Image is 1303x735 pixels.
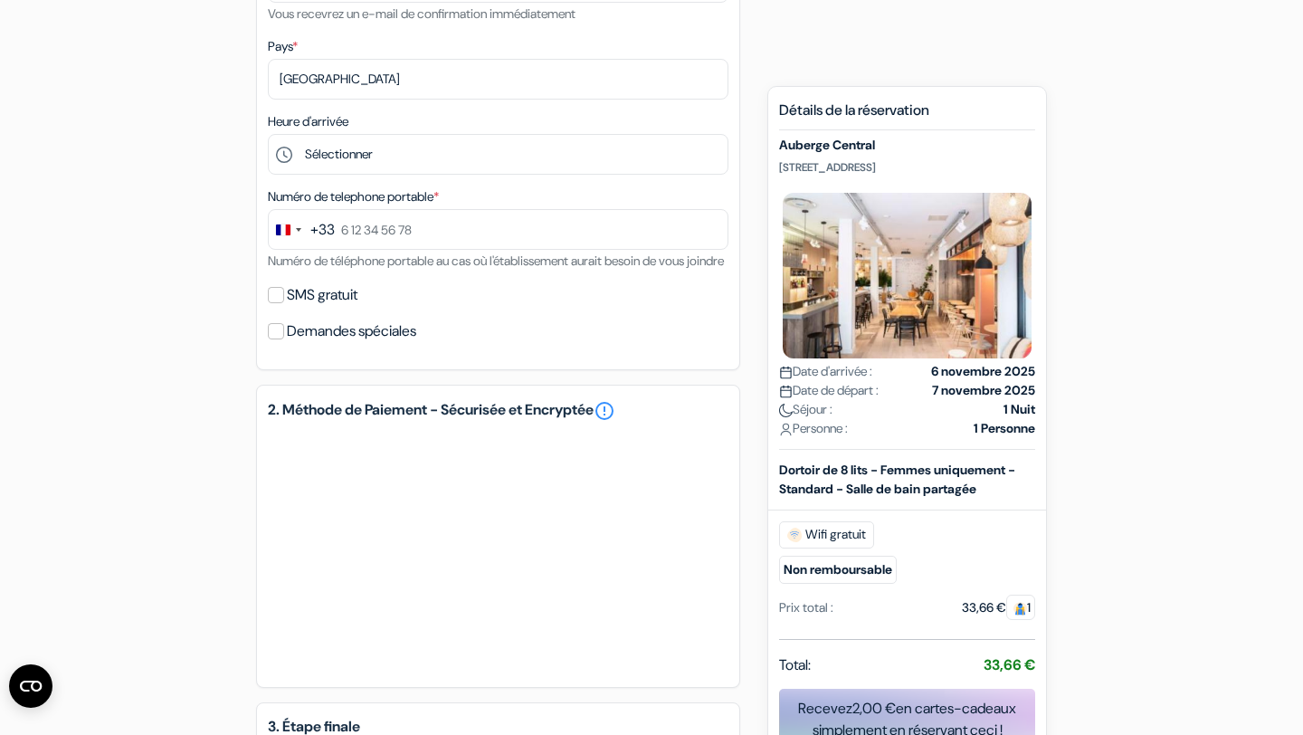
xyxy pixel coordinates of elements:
h5: Détails de la réservation [779,101,1035,130]
strong: 33,66 € [984,655,1035,674]
img: free_wifi.svg [787,528,802,542]
h5: 2. Méthode de Paiement - Sécurisée et Encryptée [268,400,728,422]
small: Vous recevrez un e-mail de confirmation immédiatement [268,5,575,22]
span: Wifi gratuit [779,521,874,549]
img: calendar.svg [779,385,793,398]
img: user_icon.svg [779,423,793,436]
span: 1 [1006,595,1035,620]
img: moon.svg [779,404,793,417]
label: Pays [268,37,298,56]
label: Heure d'arrivée [268,112,348,131]
p: [STREET_ADDRESS] [779,160,1035,175]
div: +33 [310,219,335,241]
label: SMS gratuit [287,282,357,308]
div: 33,66 € [962,598,1035,617]
strong: 1 Nuit [1003,400,1035,419]
input: 6 12 34 56 78 [268,209,728,250]
strong: 6 novembre 2025 [931,362,1035,381]
span: Date de départ : [779,381,879,400]
img: guest.svg [1013,602,1027,616]
span: Séjour : [779,400,832,419]
h5: 3. Étape finale [268,718,728,735]
div: Prix total : [779,598,833,617]
a: error_outline [594,400,615,422]
button: Change country, selected France (+33) [269,210,335,249]
span: Date d'arrivée : [779,362,872,381]
small: Non remboursable [779,556,897,584]
h5: Auberge Central [779,138,1035,153]
span: Personne : [779,419,848,438]
span: 2,00 € [852,699,896,718]
iframe: Cadre de saisie sécurisé pour le paiement [286,447,710,654]
strong: 7 novembre 2025 [932,381,1035,400]
img: calendar.svg [779,366,793,379]
label: Demandes spéciales [287,319,416,344]
button: Ouvrir le widget CMP [9,664,52,708]
span: Total: [779,654,811,676]
b: Dortoir de 8 lits - Femmes uniquement - Standard - Salle de bain partagée [779,462,1015,497]
small: Numéro de téléphone portable au cas où l'établissement aurait besoin de vous joindre [268,253,724,269]
strong: 1 Personne [974,419,1035,438]
label: Numéro de telephone portable [268,187,439,206]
